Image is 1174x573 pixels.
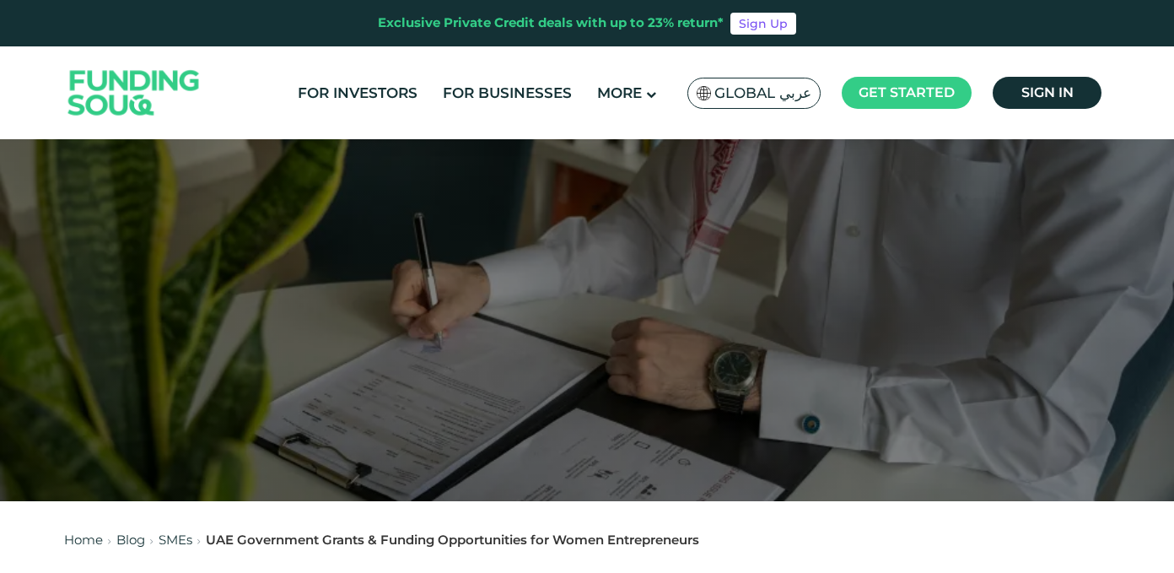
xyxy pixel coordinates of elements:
a: Blog [116,532,145,548]
a: For Businesses [439,79,576,107]
span: Global عربي [714,84,811,103]
a: Sign in [993,77,1101,109]
a: For Investors [293,79,422,107]
a: Sign Up [730,13,796,35]
span: More [597,84,642,101]
div: Exclusive Private Credit deals with up to 23% return* [378,14,724,33]
a: SMEs [159,532,192,548]
img: SA Flag [697,86,712,100]
div: UAE Government Grants & Funding Opportunities for Women Entrepreneurs [206,531,699,550]
span: Get started [859,84,955,100]
img: Logo [51,51,217,136]
span: Sign in [1021,84,1074,100]
a: Home [64,532,103,548]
